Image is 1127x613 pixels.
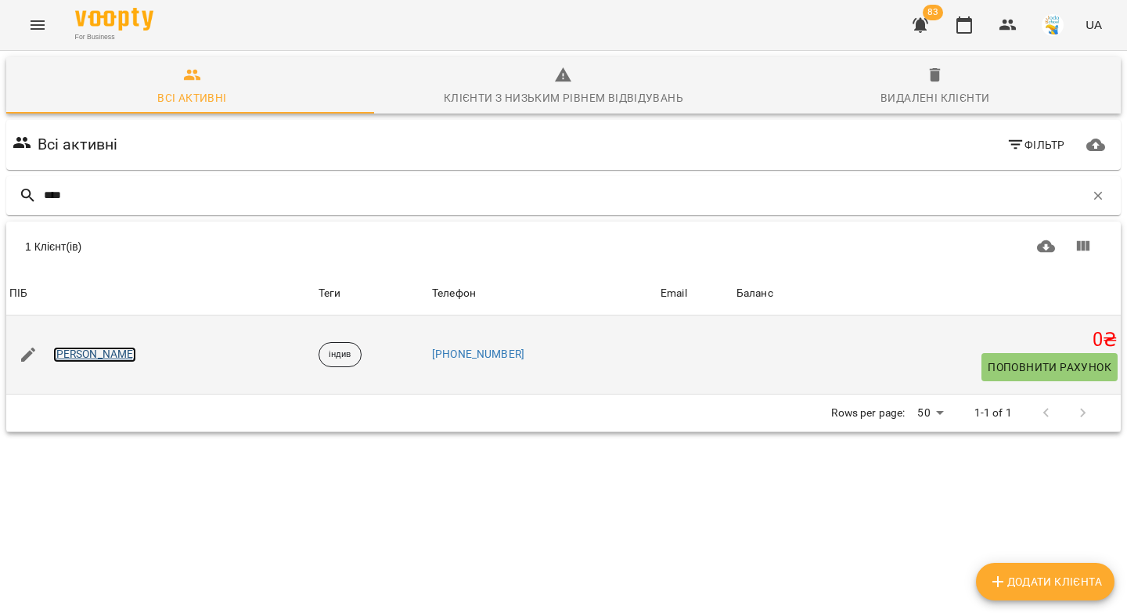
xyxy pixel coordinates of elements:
[319,342,362,367] div: індив
[911,402,949,424] div: 50
[1000,131,1071,159] button: Фільтр
[329,348,351,362] p: індив
[9,284,312,303] span: ПІБ
[432,284,476,303] div: Sort
[432,284,654,303] span: Телефон
[25,239,555,254] div: 1 Клієнт(ів)
[736,328,1118,352] h5: 0 ₴
[661,284,687,303] div: Email
[444,88,683,107] div: Клієнти з низьким рівнем відвідувань
[661,284,687,303] div: Sort
[831,406,905,421] p: Rows per page:
[75,8,153,31] img: Voopty Logo
[1079,10,1108,39] button: UA
[923,5,943,20] span: 83
[19,6,56,44] button: Menu
[1028,228,1065,265] button: Завантажити CSV
[432,284,476,303] div: Телефон
[736,284,773,303] div: Баланс
[38,132,118,157] h6: Всі активні
[432,348,524,360] a: [PHONE_NUMBER]
[880,88,989,107] div: Видалені клієнти
[1086,16,1102,33] span: UA
[974,406,1012,421] p: 1-1 of 1
[981,353,1118,381] button: Поповнити рахунок
[75,32,153,42] span: For Business
[661,284,730,303] span: Email
[6,222,1121,272] div: Table Toolbar
[736,284,773,303] div: Sort
[1042,14,1064,36] img: 38072b7c2e4bcea27148e267c0c485b2.jpg
[1064,228,1102,265] button: Показати колонки
[988,358,1111,377] span: Поповнити рахунок
[53,347,137,362] a: [PERSON_NAME]
[9,284,27,303] div: ПІБ
[736,284,1118,303] span: Баланс
[157,88,226,107] div: Всі активні
[1006,135,1065,154] span: Фільтр
[319,284,426,303] div: Теги
[9,284,27,303] div: Sort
